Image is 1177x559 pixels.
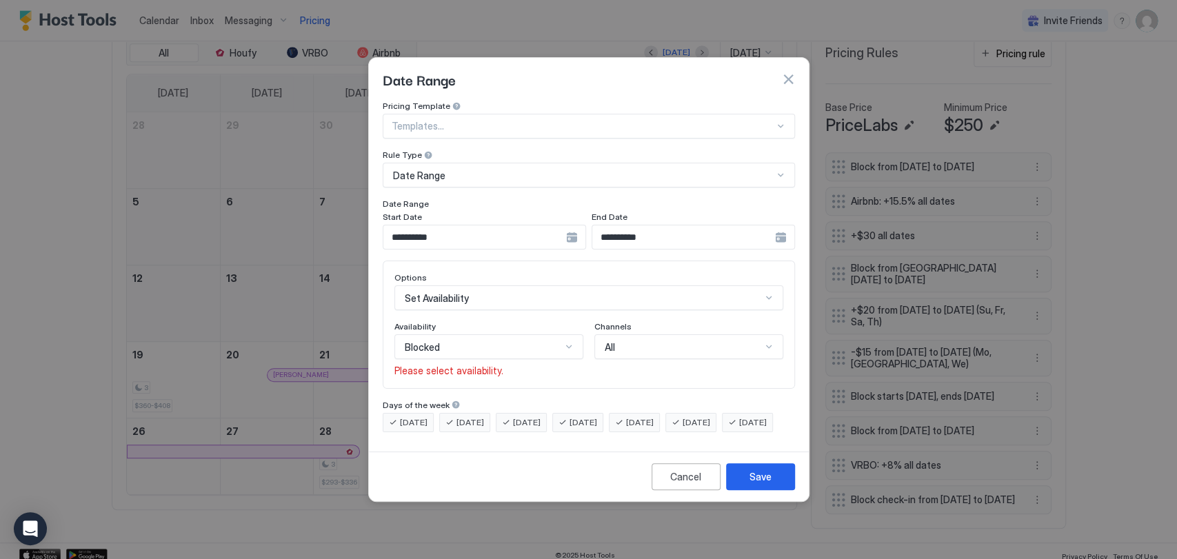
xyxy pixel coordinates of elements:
[456,416,484,429] span: [DATE]
[394,272,427,283] span: Options
[750,469,772,484] div: Save
[594,321,632,332] span: Channels
[383,400,450,410] span: Days of the week
[626,416,654,429] span: [DATE]
[652,463,721,490] button: Cancel
[393,170,445,182] span: Date Range
[683,416,710,429] span: [DATE]
[592,225,775,249] input: Input Field
[739,416,767,429] span: [DATE]
[405,341,440,354] span: Blocked
[570,416,597,429] span: [DATE]
[394,365,503,377] span: Please select availability.
[383,69,456,90] span: Date Range
[383,225,566,249] input: Input Field
[726,463,795,490] button: Save
[14,512,47,545] div: Open Intercom Messenger
[383,212,422,222] span: Start Date
[383,101,450,111] span: Pricing Template
[513,416,541,429] span: [DATE]
[605,341,615,354] span: All
[394,321,436,332] span: Availability
[670,469,701,484] div: Cancel
[592,212,627,222] span: End Date
[405,292,469,305] span: Set Availability
[383,150,422,160] span: Rule Type
[400,416,427,429] span: [DATE]
[383,199,429,209] span: Date Range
